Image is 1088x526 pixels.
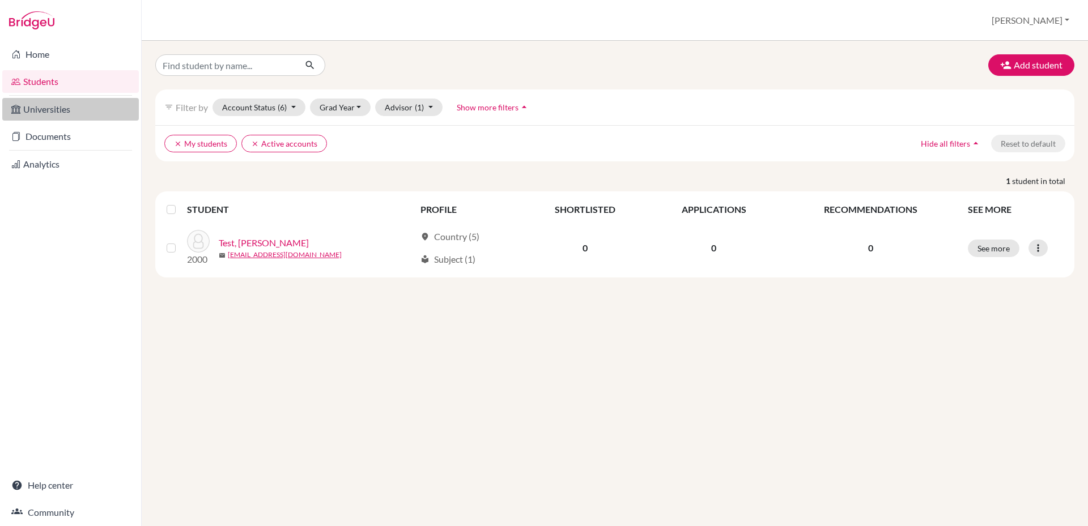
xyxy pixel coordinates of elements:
td: 0 [648,223,780,273]
button: Advisor(1) [375,99,443,116]
th: RECOMMENDATIONS [780,196,961,223]
span: local_library [420,255,430,264]
a: Help center [2,474,139,497]
button: Grad Year [310,99,371,116]
th: APPLICATIONS [648,196,780,223]
th: STUDENT [187,196,414,223]
i: arrow_drop_up [518,101,530,113]
div: Country (5) [420,230,479,243]
a: Students [2,70,139,93]
button: Add student [988,54,1074,76]
span: student in total [1012,175,1074,187]
p: 2000 [187,253,210,266]
img: Test, Tom [187,230,210,253]
a: Analytics [2,153,139,176]
a: Universities [2,98,139,121]
div: Subject (1) [420,253,475,266]
strong: 1 [1006,175,1012,187]
button: Hide all filtersarrow_drop_up [911,135,991,152]
button: Reset to default [991,135,1065,152]
a: [EMAIL_ADDRESS][DOMAIN_NAME] [228,250,342,260]
th: PROFILE [414,196,522,223]
a: Documents [2,125,139,148]
img: Bridge-U [9,11,54,29]
a: Test, [PERSON_NAME] [219,236,309,250]
i: clear [174,140,182,148]
a: Home [2,43,139,66]
span: Show more filters [457,102,518,112]
th: SHORTLISTED [522,196,648,223]
span: (1) [415,102,424,112]
button: [PERSON_NAME] [987,10,1074,31]
button: clearActive accounts [241,135,327,152]
button: Show more filtersarrow_drop_up [447,99,539,116]
td: 0 [522,223,648,273]
span: Filter by [176,102,208,113]
button: clearMy students [164,135,237,152]
span: location_on [420,232,430,241]
i: clear [251,140,259,148]
button: See more [968,240,1019,257]
span: mail [219,252,226,259]
button: Account Status(6) [212,99,305,116]
p: 0 [787,241,954,255]
span: (6) [278,102,287,112]
a: Community [2,501,139,524]
i: arrow_drop_up [970,138,981,149]
th: SEE MORE [961,196,1070,223]
i: filter_list [164,102,173,112]
span: Hide all filters [921,139,970,148]
input: Find student by name... [155,54,296,76]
